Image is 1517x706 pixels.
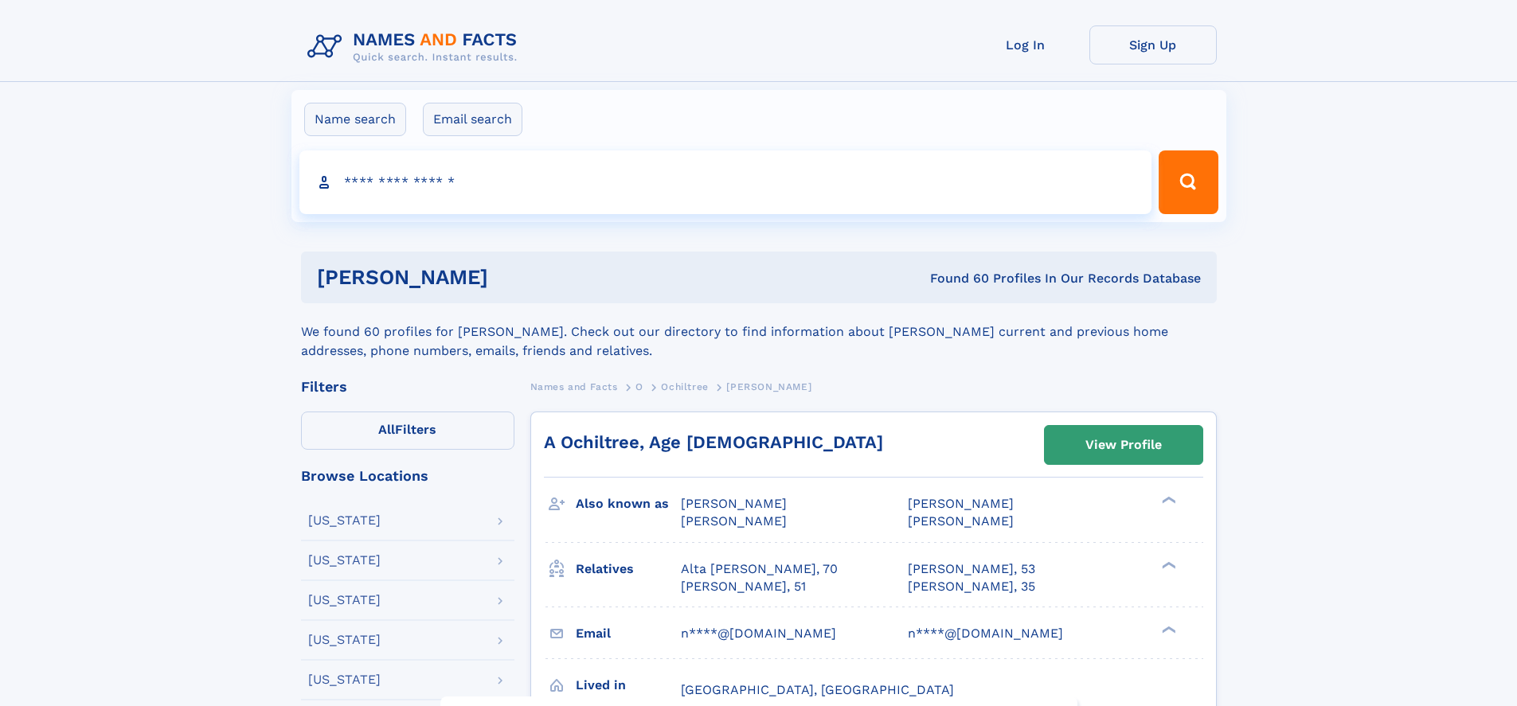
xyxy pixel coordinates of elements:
[530,376,618,396] a: Names and Facts
[681,513,787,529] span: [PERSON_NAME]
[1045,426,1202,464] a: View Profile
[378,422,395,437] span: All
[301,25,530,68] img: Logo Names and Facts
[661,381,708,392] span: Ochiltree
[681,496,787,511] span: [PERSON_NAME]
[576,556,681,583] h3: Relatives
[301,303,1217,361] div: We found 60 profiles for [PERSON_NAME]. Check out our directory to find information about [PERSON...
[576,490,681,517] h3: Also known as
[1158,495,1177,505] div: ❯
[908,578,1035,595] a: [PERSON_NAME], 35
[308,594,381,607] div: [US_STATE]
[576,672,681,699] h3: Lived in
[423,103,522,136] label: Email search
[681,560,838,578] a: Alta [PERSON_NAME], 70
[635,381,643,392] span: O
[317,267,710,287] h1: [PERSON_NAME]
[908,513,1014,529] span: [PERSON_NAME]
[299,150,1152,214] input: search input
[576,620,681,647] h3: Email
[308,634,381,646] div: [US_STATE]
[301,412,514,450] label: Filters
[635,376,643,396] a: O
[908,496,1014,511] span: [PERSON_NAME]
[908,560,1035,578] a: [PERSON_NAME], 53
[304,103,406,136] label: Name search
[1159,150,1218,214] button: Search Button
[1158,624,1177,634] div: ❯
[1089,25,1217,64] a: Sign Up
[681,578,806,595] a: [PERSON_NAME], 51
[661,376,708,396] a: Ochiltree
[1085,427,1162,463] div: View Profile
[1158,560,1177,570] div: ❯
[681,682,954,697] span: [GEOGRAPHIC_DATA], [GEOGRAPHIC_DATA]
[301,380,514,394] div: Filters
[544,432,883,452] a: A Ochiltree, Age [DEMOGRAPHIC_DATA]
[709,270,1201,287] div: Found 60 Profiles In Our Records Database
[962,25,1089,64] a: Log In
[726,381,811,392] span: [PERSON_NAME]
[301,469,514,483] div: Browse Locations
[308,514,381,527] div: [US_STATE]
[308,673,381,686] div: [US_STATE]
[308,554,381,567] div: [US_STATE]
